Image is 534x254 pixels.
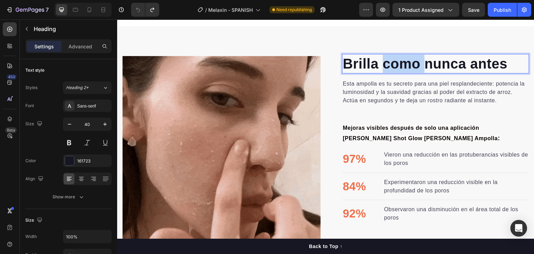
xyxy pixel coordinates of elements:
span: 1 product assigned [398,6,444,14]
div: Open Intercom Messenger [510,220,527,237]
span: Save [468,7,479,13]
div: Text style [25,67,44,73]
button: Publish [488,3,517,17]
p: Settings [34,43,54,50]
div: Back to Top ↑ [192,223,225,231]
div: 161723 [77,158,110,164]
div: Show more [52,193,85,200]
div: Beta [5,127,17,133]
span: Need republishing [276,7,312,13]
p: Brilla como nunca antes [226,35,411,53]
div: Publish [494,6,511,14]
p: Observaron una disminución en el área total de los poros [267,186,411,203]
p: : [226,103,411,124]
div: Sans-serif [77,103,110,109]
div: Size [25,119,44,129]
div: Undo/Redo [131,3,159,17]
p: 92% [226,185,249,203]
div: Font [25,103,34,109]
input: Auto [63,230,111,243]
h2: Rich Text Editor. Editing area: main [225,34,412,54]
img: gempages_583260176937648984-284927e3-2227-4b34-b2d8-30f5cf8c4081.webp [5,37,203,235]
button: Save [462,3,485,17]
span: Mejoras visibles después de solo una aplicación [PERSON_NAME] Shot Glow [PERSON_NAME] Ampolla [226,105,381,122]
button: 7 [3,3,52,17]
p: Advanced [68,43,92,50]
span: Heading 2* [66,85,89,91]
p: 97% [226,131,249,148]
button: 1 product assigned [393,3,459,17]
div: Align [25,174,45,184]
div: 450 [7,74,17,80]
span: / [205,6,207,14]
div: Color [25,158,36,164]
div: Size [25,216,44,225]
span: Melaxin - SPANISH [208,6,253,14]
button: Heading 2* [63,81,112,94]
p: Vieron una reducción en las protuberancias visibles de los poros [267,131,411,148]
iframe: Design area [117,19,534,254]
button: Show more [25,191,112,203]
p: Heading [34,25,109,33]
p: 84% [226,158,249,176]
div: Styles [25,85,38,91]
div: Width [25,233,37,240]
p: Esta ampolla es tu secreto para una piel resplandeciente: potencia la luminosidad y la suavidad g... [226,60,411,85]
p: 7 [46,6,49,14]
p: Experimentaron una reducción visible en la profundidad de los poros [267,159,411,175]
